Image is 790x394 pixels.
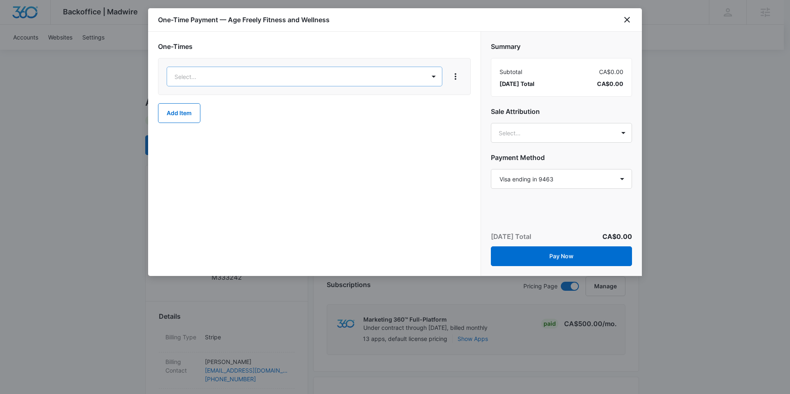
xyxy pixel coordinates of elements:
img: tab_keywords_by_traffic_grey.svg [82,48,88,54]
div: CA$0.00 [500,67,623,76]
div: v 4.0.25 [23,13,40,20]
button: Add Item [158,103,200,123]
img: website_grey.svg [13,21,20,28]
img: logo_orange.svg [13,13,20,20]
img: tab_domain_overview_orange.svg [22,48,29,54]
button: View More [449,70,462,83]
button: Pay Now [491,246,632,266]
h2: One-Times [158,42,471,51]
h2: Summary [491,42,632,51]
span: Subtotal [500,67,522,76]
span: CA$0.00 [602,232,632,241]
span: [DATE] Total [500,79,534,88]
div: Domain Overview [31,49,74,54]
div: Domain: [DOMAIN_NAME] [21,21,91,28]
p: [DATE] Total [491,232,531,241]
h1: One-Time Payment — Age Freely Fitness and Wellness [158,15,330,25]
div: Keywords by Traffic [91,49,139,54]
button: close [622,15,632,25]
span: CA$0.00 [597,79,623,88]
h2: Sale Attribution [491,107,632,116]
h2: Payment Method [491,153,632,162]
